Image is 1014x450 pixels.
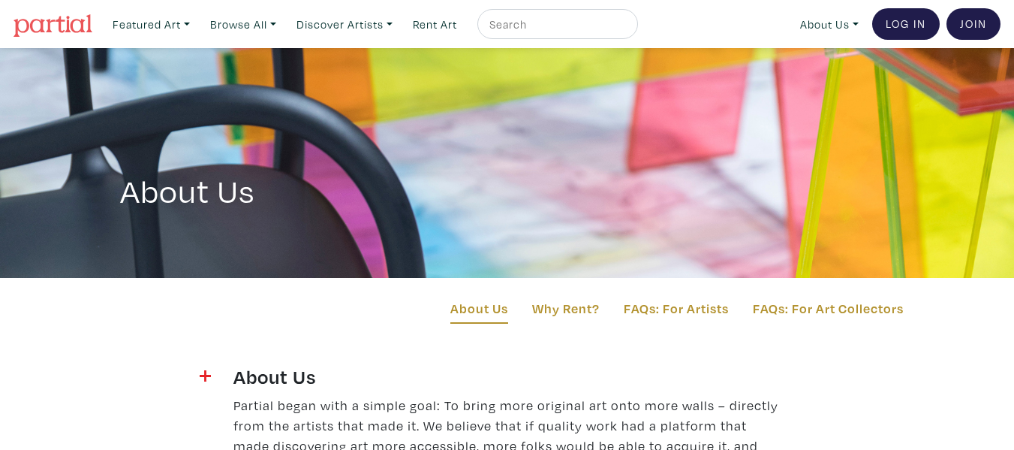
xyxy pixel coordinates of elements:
a: About Us [450,298,508,324]
a: Why Rent? [532,298,600,319]
a: Log In [872,8,940,40]
a: FAQs: For Art Collectors [753,298,904,319]
a: Browse All [203,9,283,40]
a: FAQs: For Artists [624,298,729,319]
h1: About Us [120,129,895,210]
h4: About Us [233,364,781,388]
a: Join [946,8,1000,40]
a: About Us [793,9,865,40]
a: Discover Artists [290,9,399,40]
img: plus.svg [200,370,211,382]
a: Featured Art [106,9,197,40]
a: Rent Art [406,9,464,40]
input: Search [488,15,624,34]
